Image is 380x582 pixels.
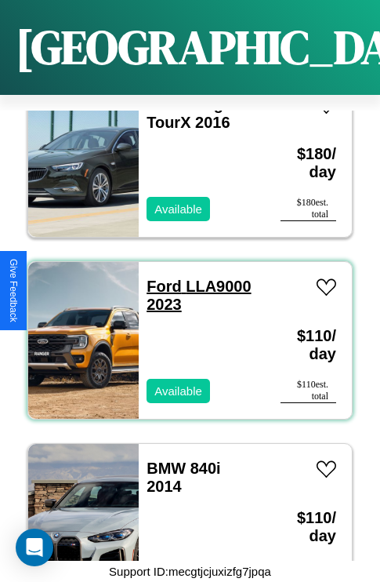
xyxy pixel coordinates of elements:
[280,129,336,197] h3: $ 180 / day
[154,198,202,220] p: Available
[8,259,19,322] div: Give Feedback
[147,278,251,313] a: Ford LLA9000 2023
[147,96,237,131] a: Buick Regal TourX 2016
[147,460,220,495] a: BMW 840i 2014
[16,529,53,566] div: Open Intercom Messenger
[280,493,336,561] h3: $ 110 / day
[154,380,202,402] p: Available
[280,311,336,379] h3: $ 110 / day
[280,197,336,221] div: $ 180 est. total
[109,561,271,582] p: Support ID: mecgtjcjuxizfg7jpqa
[280,379,336,403] div: $ 110 est. total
